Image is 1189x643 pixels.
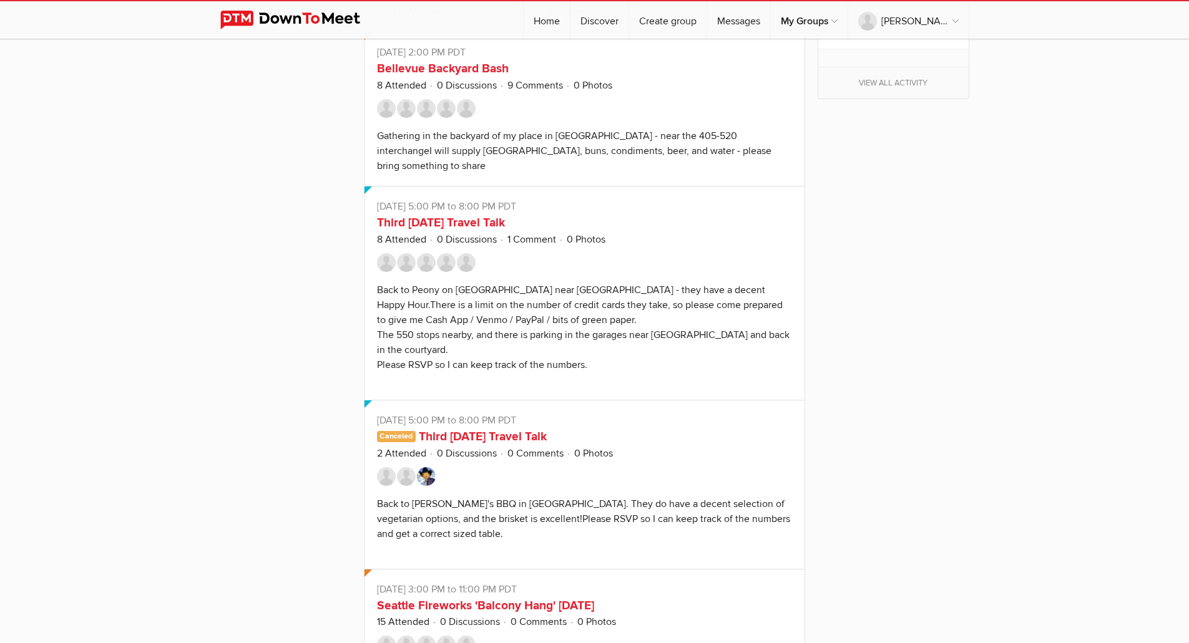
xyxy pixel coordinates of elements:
img: Alessandro [377,253,396,272]
a: 0 Discussions [437,233,497,246]
a: 2 Attended [377,447,426,460]
a: 0 Discussions [440,616,500,628]
a: View all activity [818,67,969,99]
img: TheRealCho [417,99,436,118]
a: 8 Attended [377,233,426,246]
a: 0 Photos [574,79,612,92]
a: Create group [629,1,707,39]
a: 8 Attended [377,79,426,92]
img: Dawn P [397,467,416,486]
div: Gathering in the backyard of my place in [GEOGRAPHIC_DATA] - near the 405-520 interchangeI will s... [377,130,771,172]
a: Home [524,1,570,39]
a: 0 Discussions [437,447,497,460]
a: 0 Discussions [437,79,497,92]
a: 0 Comments [507,447,564,460]
a: Third [DATE] Travel Talk [419,429,547,444]
a: 0 Photos [577,616,616,628]
img: AaronN [437,99,456,118]
p: [DATE] 5:00 PM to 8:00 PM PDT [377,413,793,428]
a: 0 Photos [567,233,605,246]
img: Jacob M [377,467,396,486]
a: [PERSON_NAME] [848,1,969,39]
p: [DATE] 2:00 PM PDT [377,45,793,60]
a: 0 Photos [574,447,613,460]
a: 15 Attended [377,616,429,628]
img: RomeoWalter [397,99,416,118]
img: Dave Nuttall [417,467,436,486]
a: Seattle Fireworks 'Balcony Hang' [DATE] [377,598,594,613]
a: My Groups [771,1,848,39]
a: 1 Comment [507,233,556,246]
img: AaronN [457,253,476,272]
a: Third [DATE] Travel Talk [377,215,505,230]
p: [DATE] 3:00 PM to 11:00 PM PDT [377,582,793,597]
div: Back to [PERSON_NAME]'s BBQ in [GEOGRAPHIC_DATA]. They do have a decent selection of vegetarian o... [377,498,790,555]
a: Bellevue Backyard Bash [377,61,509,76]
a: Messages [707,1,770,39]
img: mark en [377,99,396,118]
a: 0 Comments [511,616,567,628]
img: DownToMeet [220,11,379,29]
a: Discover [570,1,629,39]
img: TanyaZ [457,99,476,118]
a: 9 Comments [507,79,563,92]
span: Canceled [377,431,416,442]
img: Ralph [417,253,436,272]
img: Shop R J [397,253,416,272]
div: Back to Peony on [GEOGRAPHIC_DATA] near [GEOGRAPHIC_DATA] - they have a decent Happy Hour.There i... [377,284,790,386]
p: [DATE] 5:00 PM to 8:00 PM PDT [377,199,793,214]
img: Rick Choi (buschoi) [437,253,456,272]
